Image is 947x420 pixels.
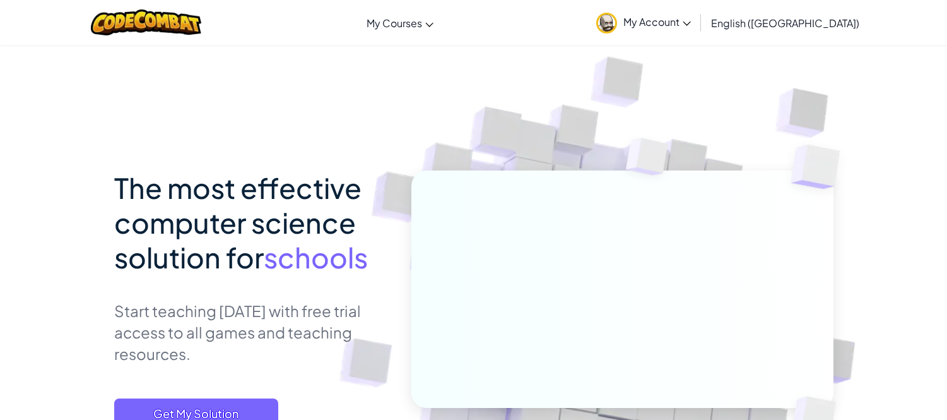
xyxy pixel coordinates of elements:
[264,239,368,275] span: schools
[602,113,693,207] img: Overlap cubes
[623,15,691,28] span: My Account
[91,9,201,35] img: CodeCombat logo
[596,13,617,33] img: avatar
[590,3,697,42] a: My Account
[711,16,859,30] span: English ([GEOGRAPHIC_DATA])
[766,114,875,220] img: Overlap cubes
[114,300,392,364] p: Start teaching [DATE] with free trial access to all games and teaching resources.
[114,170,362,275] span: The most effective computer science solution for
[705,6,866,40] a: English ([GEOGRAPHIC_DATA])
[360,6,440,40] a: My Courses
[367,16,422,30] span: My Courses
